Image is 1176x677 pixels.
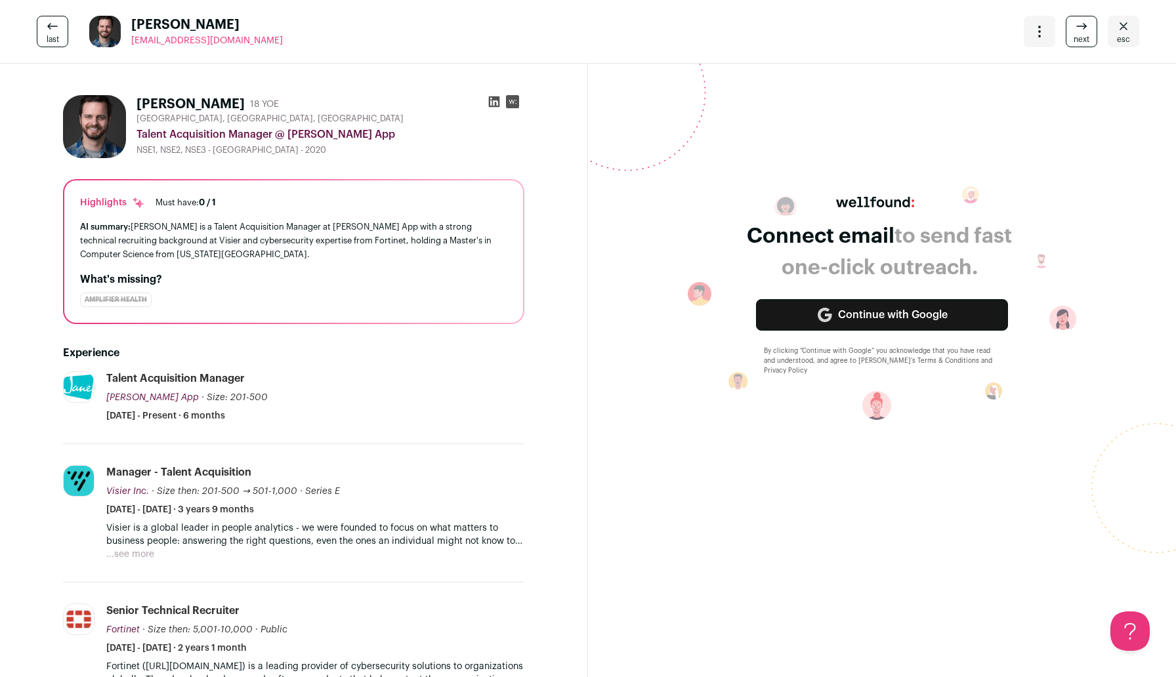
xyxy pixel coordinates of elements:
[106,625,140,634] span: Fortinet
[199,198,216,207] span: 0 / 1
[106,393,199,402] span: [PERSON_NAME] App
[1110,611,1150,651] iframe: Help Scout Beacon - Open
[1066,16,1097,47] a: next
[63,345,524,361] h2: Experience
[106,522,524,548] p: Visier is a global leader in people analytics - we were founded to focus on what matters to busin...
[756,299,1008,331] a: Continue with Google
[37,16,68,47] a: last
[80,196,145,209] div: Highlights
[80,220,507,261] div: [PERSON_NAME] is a Talent Acquisition Manager at [PERSON_NAME] App with a strong technical recrui...
[1024,16,1055,47] button: Open dropdown
[300,485,303,498] span: ·
[64,372,94,402] img: 776c141cab407a9a1ccfea17db38180a3f4971279e95bae535a4f3152a63a380.png
[131,34,283,47] a: [EMAIL_ADDRESS][DOMAIN_NAME]
[89,16,121,47] img: 3ccac5d90a62f285ffe146dbdce3dd7e68bb405e0965ef92fc6305384f2e5a3c.jpg
[64,604,94,634] img: f6cffec121610ea88e360196fb91297e3a4fc58965f22fb256c9ef3490dc5fb8.jpg
[142,625,253,634] span: · Size then: 5,001-10,000
[747,226,894,247] span: Connect email
[47,34,59,45] span: last
[64,466,94,496] img: 36c50290ab4f97d1c2420f0487bf7ba6ec492d9873b1d5edb034018cb9123895.jpg
[1108,16,1139,47] a: Close
[764,346,1000,376] div: By clicking “Continue with Google” you acknowledge that you have read and understood, and agree t...
[106,642,247,655] span: [DATE] - [DATE] · 2 years 1 month
[106,503,254,516] span: [DATE] - [DATE] · 3 years 9 months
[106,548,154,561] button: ...see more
[1074,34,1089,45] span: next
[80,222,131,231] span: AI summary:
[1117,34,1130,45] span: esc
[136,127,524,142] div: Talent Acquisition Manager @ [PERSON_NAME] App
[106,371,245,386] div: Talent Acquisition Manager
[250,98,279,111] div: 18 YOE
[80,272,507,287] h2: What's missing?
[201,393,268,402] span: · Size: 201-500
[305,487,340,496] span: Series E
[106,465,251,480] div: Manager - Talent Acquisition
[136,95,245,113] h1: [PERSON_NAME]
[106,487,149,496] span: Visier Inc.
[106,409,225,422] span: [DATE] - Present · 6 months
[747,220,1012,283] div: to send fast one-click outreach.
[156,197,216,208] div: Must have:
[80,293,152,307] div: Amplifier Health
[106,604,240,618] div: Senior Technical Recruiter
[261,625,287,634] span: Public
[131,16,283,34] span: [PERSON_NAME]
[136,113,404,124] span: [GEOGRAPHIC_DATA], [GEOGRAPHIC_DATA], [GEOGRAPHIC_DATA]
[255,623,258,636] span: ·
[136,145,524,155] div: NSE1, NSE2, NSE3 - [GEOGRAPHIC_DATA] - 2020
[152,487,297,496] span: · Size then: 201-500 → 501-1,000
[63,95,126,158] img: 3ccac5d90a62f285ffe146dbdce3dd7e68bb405e0965ef92fc6305384f2e5a3c.jpg
[131,36,283,45] span: [EMAIL_ADDRESS][DOMAIN_NAME]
